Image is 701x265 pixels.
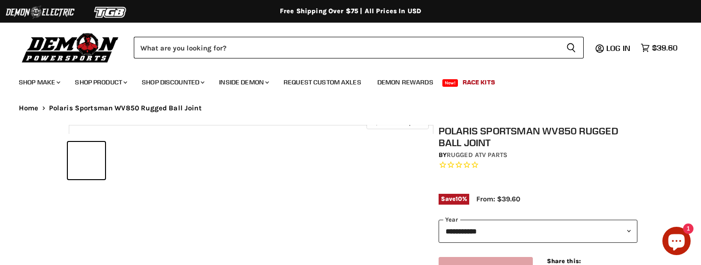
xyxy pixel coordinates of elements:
span: Polaris Sportsman WV850 Rugged Ball Joint [49,104,202,112]
form: Product [134,37,584,58]
input: Search [134,37,559,58]
span: 10 [456,195,462,202]
span: New! [442,79,458,87]
button: Search [559,37,584,58]
a: Home [19,104,39,112]
a: Shop Discounted [135,73,210,92]
span: Rated 0.0 out of 5 stars 0 reviews [439,160,637,170]
a: Demon Rewards [370,73,440,92]
a: Shop Product [68,73,133,92]
img: Demon Powersports [19,31,122,64]
img: Demon Electric Logo 2 [5,3,75,21]
h1: Polaris Sportsman WV850 Rugged Ball Joint [439,125,637,149]
select: year [439,220,637,243]
a: $39.60 [636,41,682,55]
a: Inside Demon [212,73,275,92]
a: Request Custom Axles [277,73,368,92]
inbox-online-store-chat: Shopify online store chat [660,227,693,257]
div: by [439,150,637,160]
a: Log in [602,44,636,52]
span: $39.60 [652,43,677,52]
a: Race Kits [456,73,502,92]
span: Share this: [547,257,581,265]
ul: Main menu [12,69,675,92]
img: TGB Logo 2 [75,3,146,21]
span: Log in [606,43,630,53]
a: Rugged ATV Parts [447,151,507,159]
button: Polaris Sportsman WV850 Rugged Ball Joint thumbnail [68,142,105,179]
span: Save % [439,194,470,204]
a: Shop Make [12,73,66,92]
span: Click to expand [371,119,424,126]
span: From: $39.60 [476,195,520,203]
